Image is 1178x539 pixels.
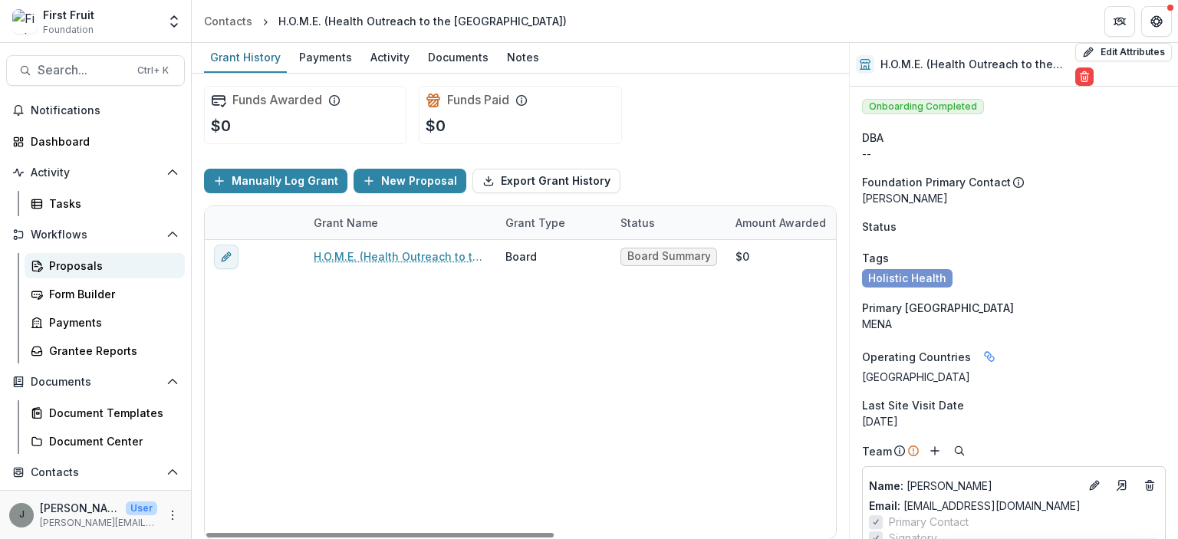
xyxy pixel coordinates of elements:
div: Status [611,206,726,239]
button: Delete [1075,67,1094,86]
div: Form Builder [49,286,173,302]
div: Activity [364,46,416,68]
span: Name : [869,479,903,492]
div: Dashboard [31,133,173,150]
span: Holistic Health [868,272,946,285]
div: Amount Awarded [726,206,841,239]
span: Foundation [43,23,94,37]
div: Grant Name [304,215,387,231]
div: Documents [422,46,495,68]
a: Payments [293,43,358,73]
div: Grantee Reports [49,343,173,359]
a: H.O.M.E. (Health Outreach to the [GEOGRAPHIC_DATA]) - 2025 - First Fruit Board Grant Application ... [314,248,487,265]
a: Contacts [198,10,258,32]
button: Manually Log Grant [204,169,347,193]
button: New Proposal [354,169,466,193]
button: Add [926,442,944,460]
a: Email: [EMAIL_ADDRESS][DOMAIN_NAME] [869,498,1081,514]
div: -- [862,146,1166,162]
a: Dashboard [6,129,185,154]
a: Grant History [204,43,287,73]
div: Notes [501,46,545,68]
div: H.O.M.E. (Health Outreach to the [GEOGRAPHIC_DATA]) [278,13,567,29]
div: Status [611,215,664,231]
div: Ctrl + K [134,62,172,79]
span: Operating Countries [862,349,971,365]
p: Team [862,443,892,459]
a: Go to contact [1110,473,1134,498]
span: Documents [31,376,160,389]
a: Document Templates [25,400,185,426]
button: Edit [1085,476,1104,495]
div: Amount Awarded [726,215,835,231]
button: Get Help [1141,6,1172,37]
p: $0 [211,114,231,137]
div: Grant Type [496,206,611,239]
div: Proposals [49,258,173,274]
button: Search... [6,55,185,86]
button: Export Grant History [472,169,620,193]
a: Form Builder [25,281,185,307]
a: Activity [364,43,416,73]
p: User [126,501,157,515]
button: More [163,506,182,524]
div: Grant Type [496,215,574,231]
a: Proposals [25,253,185,278]
span: Board Summary [627,250,710,263]
a: Grantee Reports [25,338,185,363]
div: $0 [735,248,749,265]
a: Payments [25,310,185,335]
span: Search... [38,63,128,77]
div: Contacts [204,13,252,29]
p: [PERSON_NAME] [40,500,120,516]
button: Edit Attributes [1075,43,1172,61]
button: Deletes [1140,476,1159,495]
span: Tags [862,250,889,266]
button: Open Activity [6,160,185,185]
button: edit [214,245,239,269]
span: Status [862,219,897,235]
h2: H.O.M.E. (Health Outreach to the [GEOGRAPHIC_DATA]) [880,58,1069,71]
button: Linked binding [977,344,1002,369]
p: MENA [862,316,1166,332]
span: Contacts [31,466,160,479]
span: Workflows [31,228,160,242]
div: Board [505,248,537,265]
p: Foundation Primary Contact [862,174,1011,190]
span: Primary Contact [889,514,969,530]
button: Open Contacts [6,460,185,485]
button: Notifications [6,98,185,123]
div: Grant History [204,46,287,68]
nav: breadcrumb [198,10,573,32]
span: Notifications [31,104,179,117]
div: Payments [49,314,173,330]
p: [PERSON_NAME] [862,190,1166,206]
span: Last Site Visit Date [862,397,964,413]
button: Partners [1104,6,1135,37]
button: Open Documents [6,370,185,394]
p: [PERSON_NAME] [869,478,1079,494]
a: Document Center [25,429,185,454]
div: Grant Name [304,206,496,239]
p: $0 [426,114,446,137]
button: Open Workflows [6,222,185,247]
div: Tasks [49,196,173,212]
span: Onboarding Completed [862,99,984,114]
div: Document Center [49,433,173,449]
a: Name: [PERSON_NAME] [869,478,1079,494]
span: DBA [862,130,883,146]
span: Activity [31,166,160,179]
p: [PERSON_NAME][EMAIL_ADDRESS][DOMAIN_NAME] [40,516,157,530]
span: Primary [GEOGRAPHIC_DATA] [862,300,1014,316]
p: [DATE] [862,413,1166,429]
a: Notes [501,43,545,73]
img: First Fruit [12,9,37,34]
p: [GEOGRAPHIC_DATA] [862,369,1166,385]
a: Tasks [25,191,185,216]
button: Search [950,442,969,460]
h2: Funds Awarded [232,93,322,107]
